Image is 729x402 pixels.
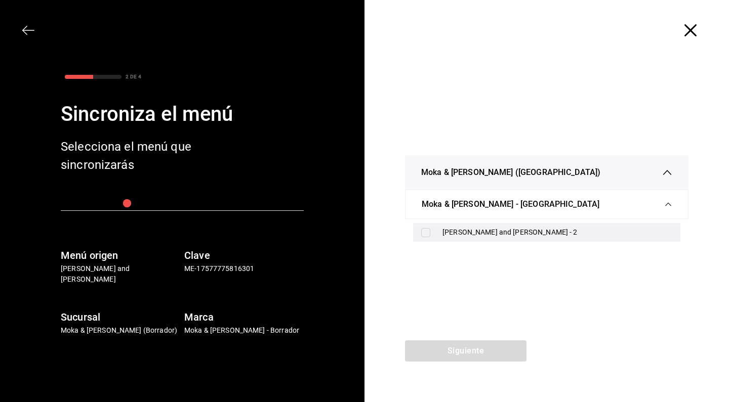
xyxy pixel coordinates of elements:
span: Moka & [PERSON_NAME] ([GEOGRAPHIC_DATA]) [421,166,600,178]
h6: Marca [184,309,304,325]
p: Moka & [PERSON_NAME] - Borrador [184,325,304,336]
h6: Sucursal [61,309,180,325]
div: Selecciona el menú que sincronizarás [61,138,223,174]
p: Moka & [PERSON_NAME] (Borrador) [61,325,180,336]
p: [PERSON_NAME] and [PERSON_NAME] [61,263,180,285]
p: ME-17577775816301 [184,263,304,274]
div: 2 DE 4 [126,73,141,80]
h6: Clave [184,247,304,263]
span: Moka & [PERSON_NAME] - [GEOGRAPHIC_DATA] [422,198,599,210]
div: Sincroniza el menú [61,99,304,129]
div: [PERSON_NAME] and [PERSON_NAME] - 2 [442,227,672,238]
h6: Menú origen [61,247,180,263]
